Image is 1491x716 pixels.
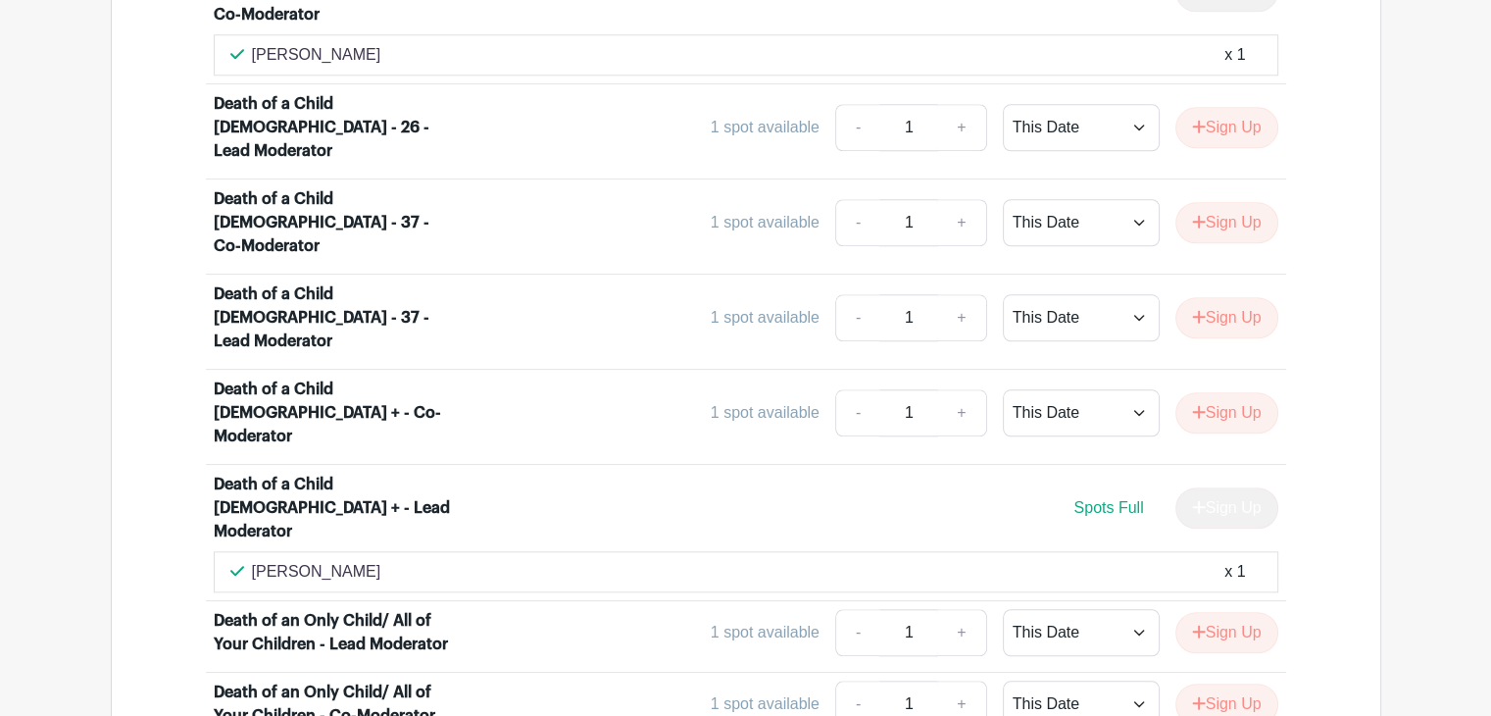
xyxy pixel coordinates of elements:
[835,389,880,436] a: -
[835,199,880,246] a: -
[711,692,820,716] div: 1 spot available
[214,187,457,258] div: Death of a Child [DEMOGRAPHIC_DATA] - 37 - Co-Moderator
[835,609,880,656] a: -
[937,389,986,436] a: +
[1175,107,1278,148] button: Sign Up
[1224,560,1245,584] div: x 1
[252,43,381,67] p: [PERSON_NAME]
[711,306,820,330] div: 1 spot available
[214,282,457,353] div: Death of a Child [DEMOGRAPHIC_DATA] - 37 - Lead Moderator
[1175,392,1278,434] button: Sign Up
[214,473,457,543] div: Death of a Child [DEMOGRAPHIC_DATA] + - Lead Moderator
[937,609,986,656] a: +
[937,199,986,246] a: +
[214,378,457,448] div: Death of a Child [DEMOGRAPHIC_DATA] + - Co-Moderator
[711,116,820,139] div: 1 spot available
[1175,297,1278,338] button: Sign Up
[835,104,880,151] a: -
[1073,499,1143,516] span: Spots Full
[1175,202,1278,243] button: Sign Up
[937,104,986,151] a: +
[937,294,986,341] a: +
[1224,43,1245,67] div: x 1
[711,401,820,425] div: 1 spot available
[711,621,820,644] div: 1 spot available
[214,92,457,163] div: Death of a Child [DEMOGRAPHIC_DATA] - 26 - Lead Moderator
[252,560,381,584] p: [PERSON_NAME]
[835,294,880,341] a: -
[1175,612,1278,653] button: Sign Up
[214,609,457,656] div: Death of an Only Child/ All of Your Children - Lead Moderator
[711,211,820,234] div: 1 spot available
